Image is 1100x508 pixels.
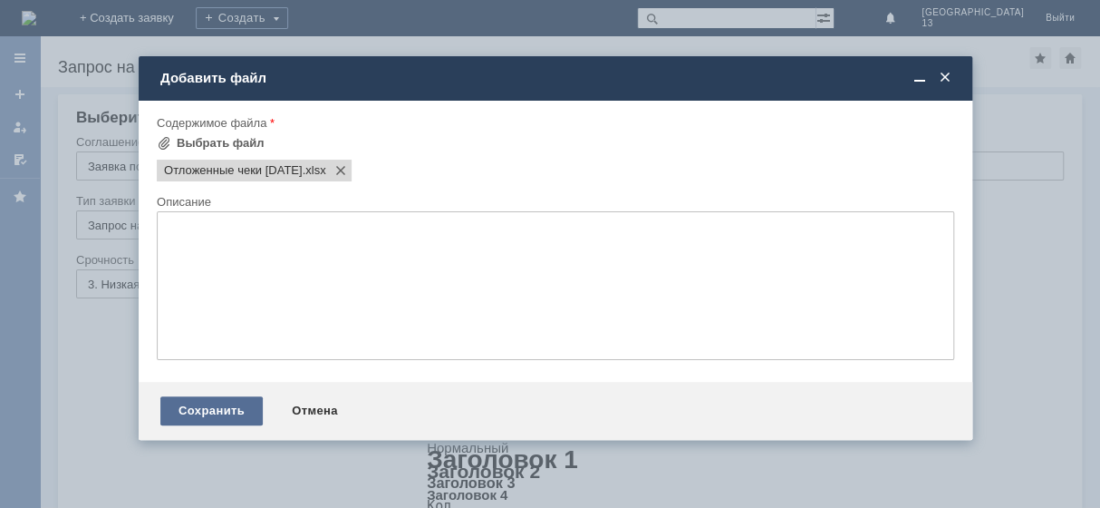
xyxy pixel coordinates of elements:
[157,196,950,208] div: Описание
[303,163,326,178] span: Отложенные чеки 06.09.2025.xlsx
[7,7,265,36] div: Добрый вечер, удалите пожалуйста отложенные чеки. [PERSON_NAME]
[936,70,954,86] span: Закрыть
[177,136,265,151] div: Выбрать файл
[160,70,954,86] div: Добавить файл
[164,163,303,178] span: Отложенные чеки 06.09.2025.xlsx
[157,117,950,129] div: Содержимое файла
[911,70,929,86] span: Свернуть (Ctrl + M)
